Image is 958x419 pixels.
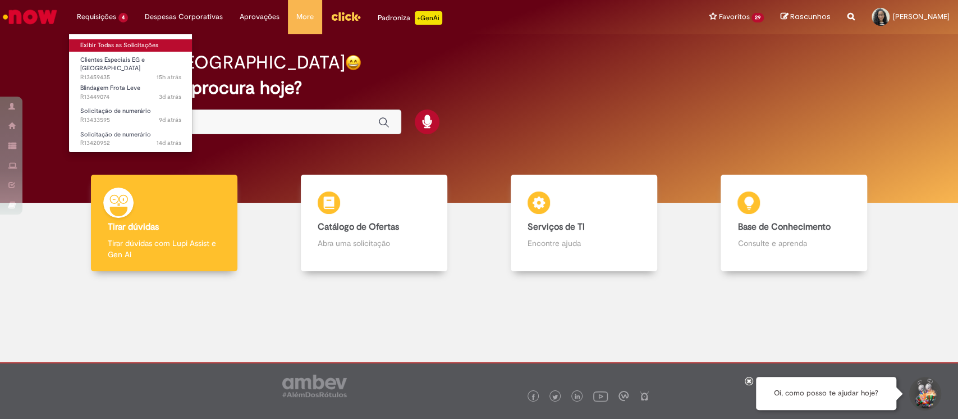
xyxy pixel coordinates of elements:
[269,175,479,272] a: Catálogo de Ofertas Abra uma solicitação
[145,11,223,22] span: Despesas Corporativas
[157,73,181,81] time: 28/08/2025 17:10:06
[240,11,279,22] span: Aprovações
[80,116,181,125] span: R13433595
[69,105,192,126] a: Aberto R13433595 : Solicitação de numerário
[639,391,649,401] img: logo_footer_naosei.png
[737,238,850,249] p: Consulte e aprenda
[378,11,442,25] div: Padroniza
[907,377,941,411] button: Iniciar Conversa de Suporte
[751,13,764,22] span: 29
[80,130,151,139] span: Solicitação de numerário
[530,394,536,400] img: logo_footer_facebook.png
[69,82,192,103] a: Aberto R13449074 : Blindagem Frota Leve
[157,139,181,147] time: 15/08/2025 14:04:35
[689,175,899,272] a: Base de Conhecimento Consulte e aprenda
[157,139,181,147] span: 14d atrás
[718,11,749,22] span: Favoritos
[331,8,361,25] img: click_logo_yellow_360x200.png
[737,221,830,233] b: Base de Conhecimento
[159,116,181,124] span: 9d atrás
[1,6,59,28] img: ServiceNow
[159,93,181,101] span: 3d atrás
[59,175,269,272] a: Tirar dúvidas Tirar dúvidas com Lupi Assist e Gen Ai
[593,389,608,403] img: logo_footer_youtube.png
[108,221,159,233] b: Tirar dúvidas
[69,39,192,52] a: Exibir Todas as Solicitações
[552,394,558,400] img: logo_footer_twitter.png
[318,238,430,249] p: Abra uma solicitação
[80,139,181,148] span: R13420952
[345,54,361,71] img: happy-face.png
[118,13,128,22] span: 4
[415,11,442,25] p: +GenAi
[80,107,151,115] span: Solicitação de numerário
[80,56,145,73] span: Clientes Especiais EG e [GEOGRAPHIC_DATA]
[90,53,345,72] h2: Bom dia, [GEOGRAPHIC_DATA]
[80,84,140,92] span: Blindagem Frota Leve
[80,73,181,82] span: R13459435
[68,34,192,153] ul: Requisições
[80,93,181,102] span: R13449074
[69,129,192,149] a: Aberto R13420952 : Solicitação de numerário
[790,11,831,22] span: Rascunhos
[781,12,831,22] a: Rascunhos
[575,394,580,400] img: logo_footer_linkedin.png
[159,93,181,101] time: 26/08/2025 15:28:14
[77,11,116,22] span: Requisições
[157,73,181,81] span: 15h atrás
[108,238,221,260] p: Tirar dúvidas com Lupi Assist e Gen Ai
[479,175,689,272] a: Serviços de TI Encontre ajuda
[756,377,896,410] div: Oi, como posso te ajudar hoje?
[90,78,868,98] h2: O que você procura hoje?
[528,221,585,233] b: Serviços de TI
[318,221,399,233] b: Catálogo de Ofertas
[296,11,314,22] span: More
[282,375,347,397] img: logo_footer_ambev_rotulo_gray.png
[69,54,192,78] a: Aberto R13459435 : Clientes Especiais EG e AS
[159,116,181,124] time: 20/08/2025 16:45:02
[893,12,950,21] span: [PERSON_NAME]
[618,391,629,401] img: logo_footer_workplace.png
[528,238,640,249] p: Encontre ajuda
